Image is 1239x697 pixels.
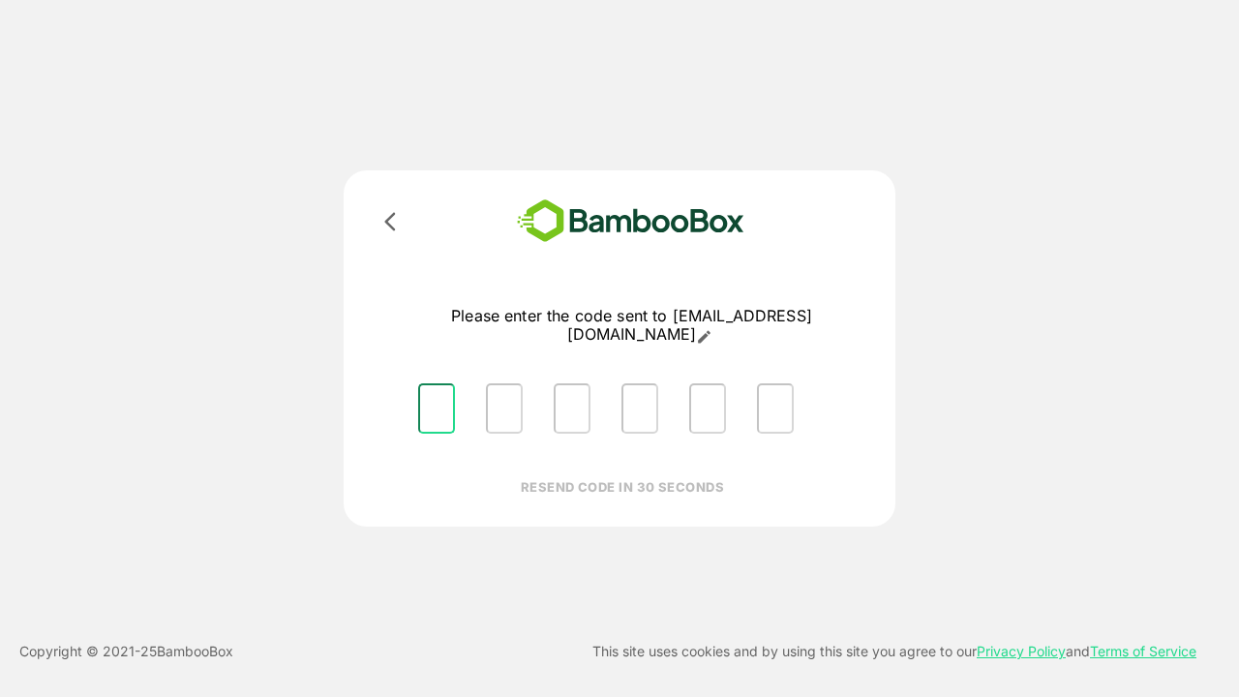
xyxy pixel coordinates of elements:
input: Please enter OTP character 5 [689,383,726,434]
input: Please enter OTP character 1 [418,383,455,434]
a: Privacy Policy [977,643,1066,659]
p: Copyright © 2021- 25 BambooBox [19,640,233,663]
input: Please enter OTP character 6 [757,383,794,434]
p: Please enter the code sent to [EMAIL_ADDRESS][DOMAIN_NAME] [403,307,861,345]
input: Please enter OTP character 3 [554,383,590,434]
input: Please enter OTP character 2 [486,383,523,434]
input: Please enter OTP character 4 [621,383,658,434]
a: Terms of Service [1090,643,1196,659]
p: This site uses cookies and by using this site you agree to our and [592,640,1196,663]
img: bamboobox [489,194,772,249]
